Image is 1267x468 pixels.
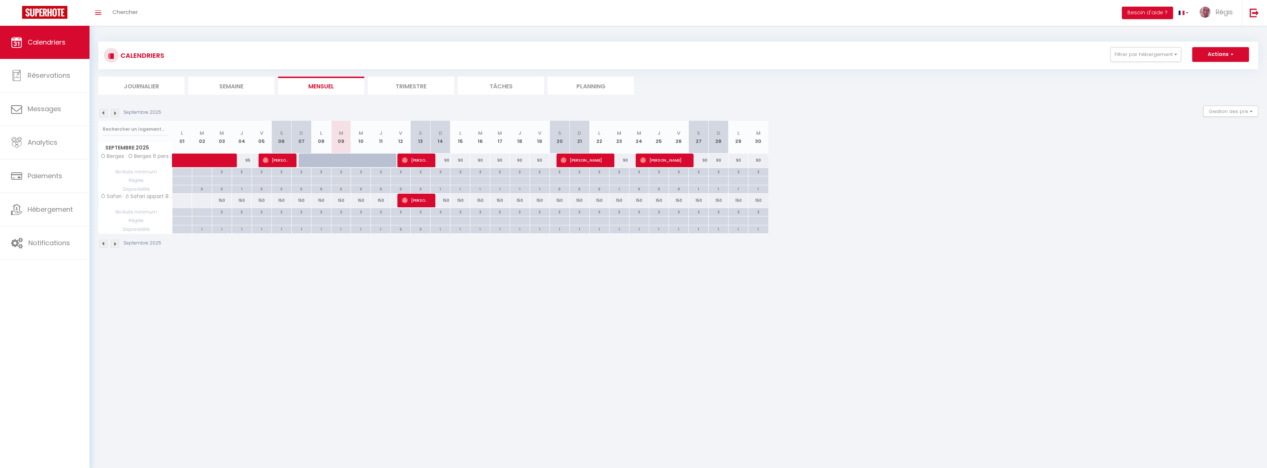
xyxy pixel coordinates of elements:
abbr: V [677,130,680,137]
div: 1 [748,185,768,192]
span: Septembre 2025 [99,142,172,153]
div: 2 [292,168,311,175]
button: Filtrer par hébergement [1110,47,1181,62]
th: 12 [391,121,411,154]
div: 90 [470,154,490,167]
div: 1 [669,225,688,232]
div: 2 [450,168,470,175]
div: 2 [530,168,550,175]
div: 0 [371,185,390,192]
span: Messages [28,104,61,113]
li: Semaine [188,77,274,95]
p: Septembre 2025 [123,109,161,116]
div: 2 [351,208,371,215]
div: 2 [312,208,331,215]
div: 1 [649,225,669,232]
div: 2 [431,208,450,215]
div: 90 [729,154,748,167]
span: [PERSON_NAME] [561,153,607,167]
div: 150 [609,194,629,207]
span: Réservations [28,71,70,80]
th: 28 [709,121,729,154]
div: 150 [629,194,649,207]
div: 1 [331,225,351,232]
div: 2 [570,168,589,175]
div: 2 [351,168,371,175]
div: 1 [490,225,510,232]
div: 150 [709,194,729,207]
span: Paiements [28,171,62,180]
div: 1 [689,225,708,232]
th: 16 [470,121,490,154]
th: 04 [232,121,252,154]
div: 2 [232,168,252,175]
abbr: M [200,130,204,137]
th: 01 [172,121,192,154]
th: 13 [411,121,431,154]
div: 90 [450,154,470,167]
div: 90 [748,154,768,167]
abbr: L [737,130,740,137]
div: 1 [192,225,212,232]
div: 0 [272,185,291,192]
span: Calendriers [28,38,66,47]
abbr: D [439,130,442,137]
div: 150 [470,194,490,207]
img: logout [1250,8,1259,17]
div: 150 [331,194,351,207]
div: 2 [729,208,748,215]
div: 1 [431,225,450,232]
abbr: S [419,130,422,137]
th: 23 [609,121,629,154]
div: 2 [391,168,410,175]
th: 17 [490,121,510,154]
span: [PERSON_NAME] [402,153,428,167]
div: 2 [232,208,252,215]
div: 150 [530,194,550,207]
div: 2 [272,208,291,215]
th: 08 [311,121,331,154]
div: 1 [450,225,470,232]
div: 2 [470,168,490,175]
div: 0 [312,185,331,192]
div: 150 [550,194,569,207]
span: [PERSON_NAME] [640,153,687,167]
div: 1 [590,225,609,232]
div: 0 [411,185,430,192]
abbr: L [459,130,461,137]
div: 90 [530,154,550,167]
div: 1 [610,225,629,232]
div: 2 [292,208,311,215]
div: 90 [709,154,729,167]
abbr: V [538,130,541,137]
div: 1 [212,225,232,232]
div: 1 [232,225,252,232]
span: Nb Nuits minimum [99,208,172,216]
div: 2 [748,168,768,175]
th: 05 [252,121,271,154]
th: 21 [569,121,589,154]
th: 06 [271,121,291,154]
div: 0 [351,185,371,192]
div: 90 [689,154,709,167]
div: 150 [689,194,709,207]
div: 150 [311,194,331,207]
div: 2 [312,168,331,175]
th: 26 [669,121,689,154]
abbr: S [558,130,561,137]
div: 2 [689,208,708,215]
div: 1 [530,185,550,192]
abbr: M [339,130,343,137]
div: 1 [490,185,510,192]
abbr: J [379,130,382,137]
div: 95 [232,154,252,167]
div: 0 [391,185,410,192]
div: 2 [431,168,450,175]
div: 2 [212,168,232,175]
th: 30 [748,121,768,154]
th: 11 [371,121,391,154]
div: 1 [709,185,728,192]
div: 2 [411,208,430,215]
div: 0 [411,225,430,232]
div: 1 [351,225,371,232]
